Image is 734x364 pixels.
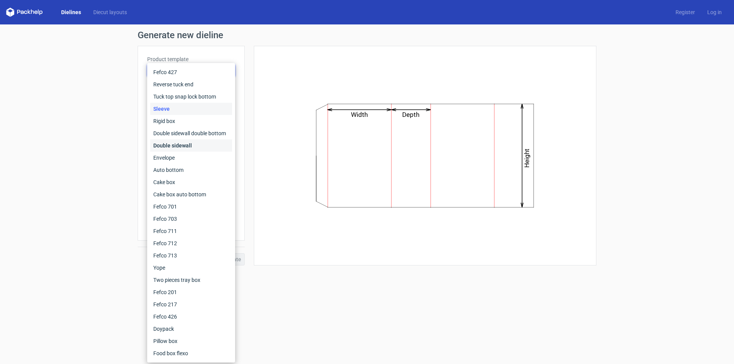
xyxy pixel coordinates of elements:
[150,188,232,201] div: Cake box auto bottom
[351,111,368,118] text: Width
[150,347,232,359] div: Food box flexo
[87,8,133,16] a: Diecut layouts
[150,66,232,78] div: Fefco 427
[147,55,235,63] label: Product template
[150,201,232,213] div: Fefco 701
[150,152,232,164] div: Envelope
[150,274,232,286] div: Two pieces tray box
[150,323,232,335] div: Doypack
[150,335,232,347] div: Pillow box
[150,164,232,176] div: Auto bottom
[150,225,232,237] div: Fefco 711
[150,103,232,115] div: Sleeve
[403,111,420,118] text: Depth
[150,298,232,311] div: Fefco 217
[669,8,701,16] a: Register
[150,91,232,103] div: Tuck top snap lock bottom
[150,286,232,298] div: Fefco 201
[150,262,232,274] div: Yope
[150,127,232,139] div: Double sidewall double bottom
[150,249,232,262] div: Fefco 713
[701,8,728,16] a: Log in
[150,78,232,91] div: Reverse tuck end
[150,213,232,225] div: Fefco 703
[150,115,232,127] div: Rigid box
[138,31,596,40] h1: Generate new dieline
[150,176,232,188] div: Cake box
[523,149,531,168] text: Height
[55,8,87,16] a: Dielines
[150,139,232,152] div: Double sidewall
[150,311,232,323] div: Fefco 426
[150,237,232,249] div: Fefco 712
